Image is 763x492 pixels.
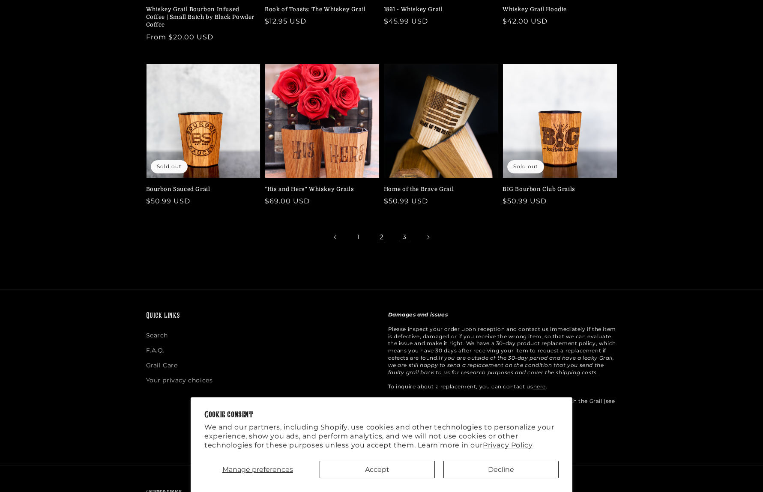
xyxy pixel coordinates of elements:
[265,185,374,193] a: "His and Hers" Whiskey Grails
[204,411,559,419] h2: Cookie consent
[533,383,546,390] a: here
[349,228,368,247] a: Page 1
[265,6,374,13] a: Book of Toasts: The Whiskey Grail
[326,228,345,247] a: Previous page
[146,343,165,358] a: F.A.Q.
[384,6,494,13] a: 1861 - Whiskey Grail
[503,6,612,13] a: Whiskey Grail Hoodie
[483,441,533,449] a: Privacy Policy
[388,311,448,318] strong: Damages and issues
[146,373,213,388] a: Your privacy choices
[146,185,256,193] a: Bourbon Sauced Grail
[384,185,494,193] a: Home of the Brave Grail
[222,465,293,474] span: Manage preferences
[146,330,168,343] a: Search
[146,311,375,321] h2: Quick links
[372,228,391,247] span: Page 2
[204,423,559,450] p: We and our partners, including Shopify, use cookies and other technologies to personalize your ex...
[320,461,435,478] button: Accept
[146,6,256,29] a: Whiskey Grail Bourbon Infused Coffee | Small Batch by Black Powder Coffee
[204,461,311,478] button: Manage preferences
[146,228,617,247] nav: Pagination
[503,185,612,193] a: BIG Bourbon Club Grails
[388,311,617,412] p: Please inspect your order upon reception and contact us immediately if the item is defective, dam...
[419,228,437,247] a: Next page
[443,461,559,478] button: Decline
[146,358,178,373] a: Grail Care
[388,355,614,376] em: If you are outside of the 30-day period and have a leaky Grail, we are still happy to send a repl...
[395,228,414,247] a: Page 3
